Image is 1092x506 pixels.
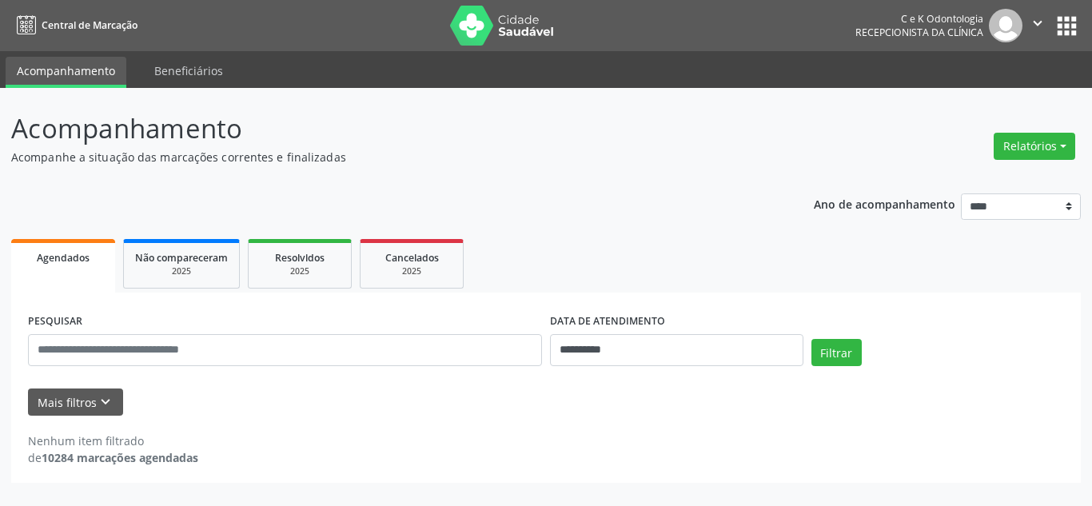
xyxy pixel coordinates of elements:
[260,265,340,277] div: 2025
[814,193,955,213] p: Ano de acompanhamento
[372,265,452,277] div: 2025
[135,251,228,265] span: Não compareceram
[11,109,760,149] p: Acompanhamento
[855,26,983,39] span: Recepcionista da clínica
[385,251,439,265] span: Cancelados
[989,9,1022,42] img: img
[37,251,90,265] span: Agendados
[1053,12,1081,40] button: apps
[135,265,228,277] div: 2025
[550,309,665,334] label: DATA DE ATENDIMENTO
[994,133,1075,160] button: Relatórios
[855,12,983,26] div: C e K Odontologia
[28,388,123,416] button: Mais filtroskeyboard_arrow_down
[11,149,760,165] p: Acompanhe a situação das marcações correntes e finalizadas
[6,57,126,88] a: Acompanhamento
[1029,14,1046,32] i: 
[28,432,198,449] div: Nenhum item filtrado
[28,309,82,334] label: PESQUISAR
[97,393,114,411] i: keyboard_arrow_down
[1022,9,1053,42] button: 
[42,450,198,465] strong: 10284 marcações agendadas
[42,18,137,32] span: Central de Marcação
[275,251,325,265] span: Resolvidos
[143,57,234,85] a: Beneficiários
[11,12,137,38] a: Central de Marcação
[811,339,862,366] button: Filtrar
[28,449,198,466] div: de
